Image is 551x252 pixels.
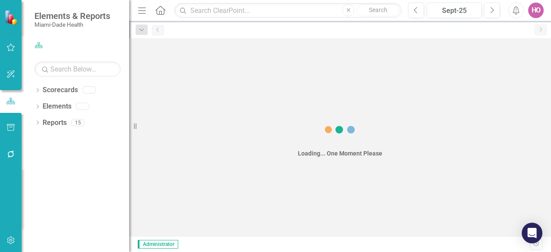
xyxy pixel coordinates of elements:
[43,85,78,95] a: Scorecards
[528,3,544,18] button: HO
[71,119,85,126] div: 15
[34,11,110,21] span: Elements & Reports
[356,4,399,16] button: Search
[4,10,19,25] img: ClearPoint Strategy
[298,149,382,158] div: Loading... One Moment Please
[34,21,110,28] small: Miami-Dade Health
[43,118,67,128] a: Reports
[430,6,479,16] div: Sept-25
[34,62,121,77] input: Search Below...
[522,223,542,243] div: Open Intercom Messenger
[138,240,178,249] span: Administrator
[427,3,482,18] button: Sept-25
[43,102,71,112] a: Elements
[369,6,387,13] span: Search
[174,3,402,18] input: Search ClearPoint...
